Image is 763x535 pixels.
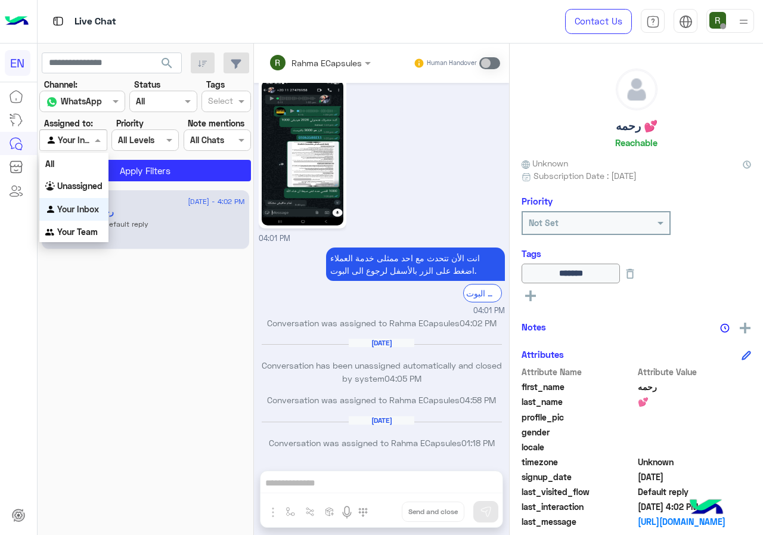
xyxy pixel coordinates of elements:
h6: Attributes [522,349,564,360]
span: last_name [522,395,635,408]
label: Assigned to: [44,117,93,129]
button: Apply Filters [39,160,251,181]
span: 04:01 PM [259,234,290,243]
span: Unknown [522,157,568,169]
p: Live Chat [75,14,116,30]
h6: Tags [522,248,751,259]
span: 04:01 PM [473,305,505,317]
p: Conversation was assigned to Rahma ECapsules [259,437,505,449]
a: tab [641,9,665,34]
p: Conversation was assigned to Rahma ECapsules [259,317,505,329]
span: search [160,56,174,70]
a: [URL][DOMAIN_NAME] [638,515,752,528]
p: 12/8/2025, 4:01 PM [326,248,505,281]
h6: Reachable [615,137,657,148]
span: first_name [522,381,635,393]
img: tab [646,15,660,29]
span: 💕 [638,395,752,408]
ng-dropdown-panel: Options list [39,153,108,242]
span: 04:58 PM [460,395,496,405]
span: last_interaction [522,500,635,513]
span: 04:02 PM [460,318,497,328]
img: INBOX.AGENTFILTER.UNASSIGNED [45,181,57,193]
label: Status [134,78,160,91]
h6: Priority [522,196,553,206]
b: Unassigned [57,181,103,191]
span: رحمه [638,381,752,393]
span: last_visited_flow [522,485,635,498]
img: tab [51,14,66,29]
span: Default reply [638,485,752,498]
button: Send and close [402,502,464,522]
p: Conversation has been unassigned automatically and closed by system [259,359,505,385]
h6: [DATE] [349,416,414,425]
img: notes [720,323,730,333]
label: Tags [206,78,225,91]
label: Priority [116,117,144,129]
span: : Default reply [94,219,148,228]
img: profile [736,14,751,29]
small: Human Handover [427,58,477,68]
b: All [45,159,54,169]
h6: [DATE] [349,339,414,347]
div: Select [206,94,233,110]
label: Note mentions [188,117,244,129]
h6: Notes [522,321,546,332]
span: null [638,441,752,453]
span: 01:18 PM [461,438,495,448]
span: 04:05 PM [384,373,421,384]
span: profile_pic [522,411,635,423]
span: Unknown [638,456,752,468]
b: Your Team [57,227,98,237]
span: 2024-03-09T14:54:01.384Z [638,471,752,483]
img: defaultAdmin.png [616,69,657,110]
button: search [153,52,182,78]
span: Subscription Date : [DATE] [534,169,637,182]
h5: رحمه 💕 [616,119,657,133]
span: Attribute Value [638,366,752,378]
img: 1293241735542049.jpg [262,81,343,225]
img: hulul-logo.png [686,487,727,529]
img: Logo [5,9,29,34]
img: tab [679,15,693,29]
div: الرجوع الى البوت [463,284,502,302]
label: Channel: [44,78,77,91]
span: signup_date [522,471,635,483]
img: INBOX.AGENTFILTER.YOURINBOX [45,204,57,216]
img: userImage [709,12,726,29]
span: gender [522,426,635,438]
a: Contact Us [565,9,632,34]
span: last_message [522,515,635,528]
img: add [740,323,750,333]
b: Your Inbox [57,204,99,214]
span: [DATE] - 4:02 PM [188,196,244,207]
div: EN [5,50,30,76]
span: 2025-08-12T13:02:05.076Z [638,500,752,513]
span: locale [522,441,635,453]
p: Conversation was assigned to Rahma ECapsules [259,394,505,406]
span: timezone [522,456,635,468]
img: INBOX.AGENTFILTER.YOURTEAM [45,227,57,239]
span: Attribute Name [522,366,635,378]
span: null [638,426,752,438]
